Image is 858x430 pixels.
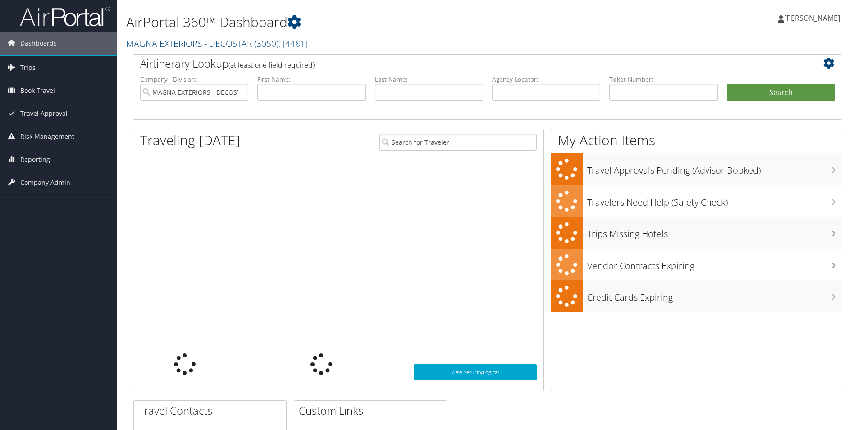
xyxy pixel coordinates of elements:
h1: My Action Items [551,131,842,150]
span: Book Travel [20,79,55,102]
h1: AirPortal 360™ Dashboard [126,13,608,32]
a: Vendor Contracts Expiring [551,249,842,281]
a: Trips Missing Hotels [551,217,842,249]
label: Ticket Number: [609,75,717,84]
h1: Traveling [DATE] [140,131,240,150]
label: Company - Division: [140,75,248,84]
label: Last Name: [375,75,483,84]
span: Dashboards [20,32,57,55]
h3: Trips Missing Hotels [587,223,842,240]
a: Travel Approvals Pending (Advisor Booked) [551,153,842,185]
a: Credit Cards Expiring [551,280,842,312]
h3: Travel Approvals Pending (Advisor Booked) [587,160,842,177]
h3: Travelers Need Help (Safety Check) [587,192,842,209]
h2: Travel Contacts [138,403,286,418]
h2: Custom Links [299,403,447,418]
span: Reporting [20,148,50,171]
span: Company Admin [20,171,70,194]
h3: Vendor Contracts Expiring [587,255,842,272]
span: , [ 4481 ] [278,37,308,50]
img: airportal-logo.png [20,6,110,27]
a: View SecurityLogic® [414,364,537,380]
span: Trips [20,56,36,79]
button: Search [727,84,835,102]
label: Agency Locator: [492,75,600,84]
h3: Credit Cards Expiring [587,287,842,304]
a: MAGNA EXTERIORS - DECOSTAR [126,37,308,50]
span: ( 3050 ) [254,37,278,50]
span: Risk Management [20,125,74,148]
span: Travel Approval [20,102,68,125]
a: Travelers Need Help (Safety Check) [551,185,842,217]
h2: Airtinerary Lookup [140,56,776,71]
a: [PERSON_NAME] [778,5,849,32]
span: (at least one field required) [228,60,315,70]
input: Search for Traveler [379,134,537,151]
label: First Name: [257,75,365,84]
span: [PERSON_NAME] [784,13,840,23]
